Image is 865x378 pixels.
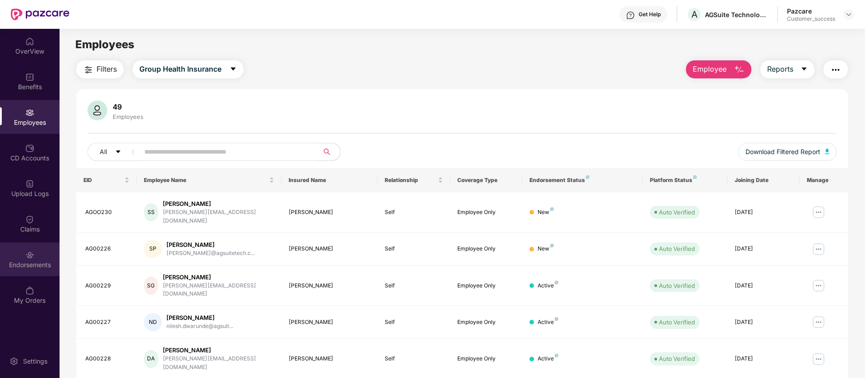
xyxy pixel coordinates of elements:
img: New Pazcare Logo [11,9,69,20]
div: SG [144,277,158,295]
div: AG00226 [85,245,129,253]
div: New [538,208,554,217]
div: Self [385,355,442,363]
span: search [318,148,336,155]
div: New [538,245,554,253]
div: Self [385,245,442,253]
img: svg+xml;base64,PHN2ZyBpZD0iU2V0dGluZy0yMHgyMCIgeG1sbnM9Imh0dHA6Ly93d3cudzMub3JnLzIwMDAvc3ZnIiB3aW... [9,357,18,366]
img: svg+xml;base64,PHN2ZyBpZD0iVXBsb2FkX0xvZ3MiIGRhdGEtbmFtZT0iVXBsb2FkIExvZ3MiIHhtbG5zPSJodHRwOi8vd3... [25,179,34,188]
div: Auto Verified [659,318,695,327]
img: manageButton [811,242,826,256]
img: svg+xml;base64,PHN2ZyBpZD0iQ0RfQWNjb3VudHMiIGRhdGEtbmFtZT0iQ0QgQWNjb3VudHMiIHhtbG5zPSJodHRwOi8vd3... [25,144,34,153]
img: svg+xml;base64,PHN2ZyB4bWxucz0iaHR0cDovL3d3dy53My5vcmcvMjAwMC9zdmciIHhtbG5zOnhsaW5rPSJodHRwOi8vd3... [734,64,745,75]
th: Manage [800,168,848,192]
span: Group Health Insurance [139,64,221,75]
div: Self [385,282,442,290]
div: Platform Status [650,177,720,184]
img: svg+xml;base64,PHN2ZyBpZD0iQ2xhaW0iIHhtbG5zPSJodHRwOi8vd3d3LnczLm9yZy8yMDAwL3N2ZyIgd2lkdGg9IjIwIi... [25,215,34,224]
img: svg+xml;base64,PHN2ZyB4bWxucz0iaHR0cDovL3d3dy53My5vcmcvMjAwMC9zdmciIHdpZHRoPSI4IiBoZWlnaHQ9IjgiIH... [555,281,558,284]
img: svg+xml;base64,PHN2ZyB4bWxucz0iaHR0cDovL3d3dy53My5vcmcvMjAwMC9zdmciIHdpZHRoPSIyNCIgaGVpZ2h0PSIyNC... [830,64,841,75]
span: caret-down [801,65,808,73]
div: AG00227 [85,318,129,327]
div: [PERSON_NAME] [289,208,371,217]
div: Self [385,208,442,217]
img: svg+xml;base64,PHN2ZyB4bWxucz0iaHR0cDovL3d3dy53My5vcmcvMjAwMC9zdmciIHdpZHRoPSI4IiBoZWlnaHQ9IjgiIH... [555,317,558,321]
span: Relationship [385,177,436,184]
div: Pazcare [787,7,835,15]
div: [DATE] [735,208,792,217]
span: Employees [75,38,134,51]
span: caret-down [115,149,121,156]
span: Employee Name [144,177,267,184]
div: [PERSON_NAME] [163,346,274,355]
div: [PERSON_NAME] [289,318,371,327]
div: [DATE] [735,245,792,253]
button: Allcaret-down [87,143,143,161]
img: svg+xml;base64,PHN2ZyBpZD0iSGVscC0zMngzMiIgeG1sbnM9Imh0dHA6Ly93d3cudzMub3JnLzIwMDAvc3ZnIiB3aWR0aD... [626,11,635,20]
div: 49 [111,102,145,111]
div: Employee Only [457,282,515,290]
img: svg+xml;base64,PHN2ZyB4bWxucz0iaHR0cDovL3d3dy53My5vcmcvMjAwMC9zdmciIHdpZHRoPSI4IiBoZWlnaHQ9IjgiIH... [550,207,554,211]
div: Settings [20,357,50,366]
img: manageButton [811,315,826,329]
span: Filters [97,64,117,75]
span: Reports [767,64,793,75]
span: Download Filtered Report [745,147,820,157]
div: Customer_success [787,15,835,23]
div: [DATE] [735,355,792,363]
img: svg+xml;base64,PHN2ZyB4bWxucz0iaHR0cDovL3d3dy53My5vcmcvMjAwMC9zdmciIHhtbG5zOnhsaW5rPSJodHRwOi8vd3... [825,149,829,154]
img: svg+xml;base64,PHN2ZyB4bWxucz0iaHR0cDovL3d3dy53My5vcmcvMjAwMC9zdmciIHdpZHRoPSI4IiBoZWlnaHQ9IjgiIH... [586,175,589,179]
div: [PERSON_NAME][EMAIL_ADDRESS][DOMAIN_NAME] [163,208,274,225]
div: Active [538,282,558,290]
div: [PERSON_NAME] [166,314,233,322]
div: AG00229 [85,282,129,290]
div: AGSuite Technologies Pvt Ltd [705,10,768,19]
th: Insured Name [281,168,378,192]
img: svg+xml;base64,PHN2ZyB4bWxucz0iaHR0cDovL3d3dy53My5vcmcvMjAwMC9zdmciIHdpZHRoPSI4IiBoZWlnaHQ9IjgiIH... [693,175,697,179]
th: Relationship [377,168,450,192]
div: [PERSON_NAME] [289,282,371,290]
th: Employee Name [137,168,281,192]
div: Self [385,318,442,327]
div: Employees [111,113,145,120]
div: Active [538,318,558,327]
div: [PERSON_NAME][EMAIL_ADDRESS][DOMAIN_NAME] [163,355,274,372]
span: A [691,9,698,20]
img: svg+xml;base64,PHN2ZyBpZD0iTXlfT3JkZXJzIiBkYXRhLW5hbWU9Ik15IE9yZGVycyIgeG1sbnM9Imh0dHA6Ly93d3cudz... [25,286,34,295]
div: [DATE] [735,282,792,290]
div: ND [144,313,162,331]
button: Employee [686,60,751,78]
div: Employee Only [457,208,515,217]
div: Auto Verified [659,244,695,253]
button: search [318,143,340,161]
div: [PERSON_NAME] [163,273,274,282]
th: Coverage Type [450,168,522,192]
img: svg+xml;base64,PHN2ZyBpZD0iRHJvcGRvd24tMzJ4MzIiIHhtbG5zPSJodHRwOi8vd3d3LnczLm9yZy8yMDAwL3N2ZyIgd2... [845,11,852,18]
div: Auto Verified [659,208,695,217]
div: Employee Only [457,318,515,327]
div: SP [144,240,162,258]
img: svg+xml;base64,PHN2ZyB4bWxucz0iaHR0cDovL3d3dy53My5vcmcvMjAwMC9zdmciIHdpZHRoPSI4IiBoZWlnaHQ9IjgiIH... [555,354,558,357]
div: AGOO230 [85,208,129,217]
button: Filters [76,60,124,78]
div: Employee Only [457,355,515,363]
img: svg+xml;base64,PHN2ZyB4bWxucz0iaHR0cDovL3d3dy53My5vcmcvMjAwMC9zdmciIHdpZHRoPSIyNCIgaGVpZ2h0PSIyNC... [83,64,94,75]
div: SS [144,203,158,221]
div: [PERSON_NAME] [289,245,371,253]
img: svg+xml;base64,PHN2ZyBpZD0iRW5kb3JzZW1lbnRzIiB4bWxucz0iaHR0cDovL3d3dy53My5vcmcvMjAwMC9zdmciIHdpZH... [25,250,34,260]
span: All [100,147,107,157]
div: nilesh.dwarunde@agsuit... [166,322,233,331]
div: [PERSON_NAME] [163,200,274,208]
div: Get Help [639,11,661,18]
img: svg+xml;base64,PHN2ZyB4bWxucz0iaHR0cDovL3d3dy53My5vcmcvMjAwMC9zdmciIHhtbG5zOnhsaW5rPSJodHRwOi8vd3... [87,100,107,120]
div: Employee Only [457,245,515,253]
div: Auto Verified [659,281,695,290]
div: AG00228 [85,355,129,363]
th: EID [76,168,137,192]
img: manageButton [811,205,826,219]
img: svg+xml;base64,PHN2ZyB4bWxucz0iaHR0cDovL3d3dy53My5vcmcvMjAwMC9zdmciIHdpZHRoPSI4IiBoZWlnaHQ9IjgiIH... [550,244,554,247]
div: Auto Verified [659,354,695,363]
div: [PERSON_NAME] [166,241,255,249]
img: svg+xml;base64,PHN2ZyBpZD0iQmVuZWZpdHMiIHhtbG5zPSJodHRwOi8vd3d3LnczLm9yZy8yMDAwL3N2ZyIgd2lkdGg9Ij... [25,73,34,82]
div: [PERSON_NAME] [289,355,371,363]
